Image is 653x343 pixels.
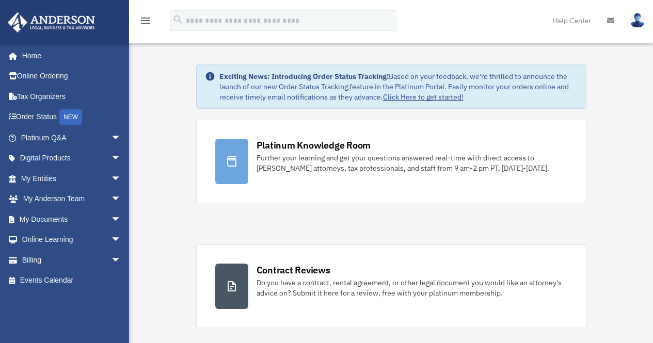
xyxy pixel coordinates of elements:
[111,168,132,189] span: arrow_drop_down
[7,66,137,87] a: Online Ordering
[139,14,152,27] i: menu
[196,244,586,328] a: Contract Reviews Do you have a contract, rental agreement, or other legal document you would like...
[111,209,132,230] span: arrow_drop_down
[7,86,137,107] a: Tax Organizers
[257,153,567,173] div: Further your learning and get your questions answered real-time with direct access to [PERSON_NAM...
[59,109,82,125] div: NEW
[7,209,137,230] a: My Documentsarrow_drop_down
[219,72,389,81] strong: Exciting News: Introducing Order Status Tracking!
[111,250,132,271] span: arrow_drop_down
[630,13,645,28] img: User Pic
[196,120,586,203] a: Platinum Knowledge Room Further your learning and get your questions answered real-time with dire...
[257,277,567,298] div: Do you have a contract, rental agreement, or other legal document you would like an attorney's ad...
[139,18,152,27] a: menu
[257,264,330,276] div: Contract Reviews
[7,270,137,291] a: Events Calendar
[111,127,132,149] span: arrow_drop_down
[219,71,578,102] div: Based on your feedback, we're thrilled to announce the launch of our new Order Status Tracking fe...
[7,127,137,148] a: Platinum Q&Aarrow_drop_down
[7,230,137,250] a: Online Learningarrow_drop_down
[111,148,132,169] span: arrow_drop_down
[172,14,184,25] i: search
[257,139,371,152] div: Platinum Knowledge Room
[383,92,464,102] a: Click Here to get started!
[7,148,137,169] a: Digital Productsarrow_drop_down
[111,230,132,251] span: arrow_drop_down
[7,45,132,66] a: Home
[5,12,98,32] img: Anderson Advisors Platinum Portal
[111,189,132,210] span: arrow_drop_down
[7,107,137,128] a: Order StatusNEW
[7,168,137,189] a: My Entitiesarrow_drop_down
[7,250,137,270] a: Billingarrow_drop_down
[7,189,137,209] a: My Anderson Teamarrow_drop_down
